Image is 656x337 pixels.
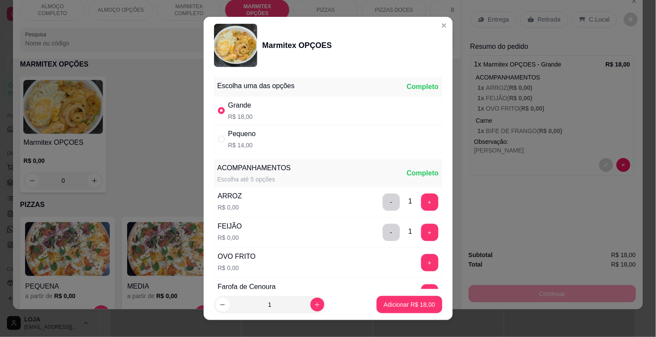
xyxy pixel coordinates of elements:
p: R$ 0,00 [218,233,242,242]
div: FEIJÃO [218,221,242,232]
div: Pequeno [228,129,256,139]
div: ARROZ [218,191,242,201]
button: add [421,194,438,211]
img: product-image [214,24,257,67]
button: add [421,284,438,302]
p: Adicionar R$ 18,00 [384,300,435,309]
div: ACOMPANHAMENTOS [218,163,291,173]
button: decrease-product-quantity [216,298,230,312]
div: Completo [407,82,439,92]
div: Escolha uma das opções [218,81,295,91]
button: Close [437,19,451,32]
div: Grande [228,100,253,111]
div: Completo [407,168,439,178]
p: R$ 0,00 [218,264,256,272]
div: Farofa de Cenoura [218,282,276,292]
div: 1 [409,196,413,207]
button: delete [383,224,400,241]
p: R$ 14,00 [228,141,256,149]
button: increase-product-quantity [310,298,324,312]
div: 1 [409,226,413,237]
button: add [421,224,438,241]
p: R$ 0,00 [218,203,242,212]
button: add [421,254,438,271]
button: delete [383,194,400,211]
button: Adicionar R$ 18,00 [377,296,442,313]
div: Marmitex OPÇOES [262,39,332,51]
p: R$ 18,00 [228,112,253,121]
div: OVO FRITO [218,251,256,262]
div: Escolha até 5 opções [218,175,291,184]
